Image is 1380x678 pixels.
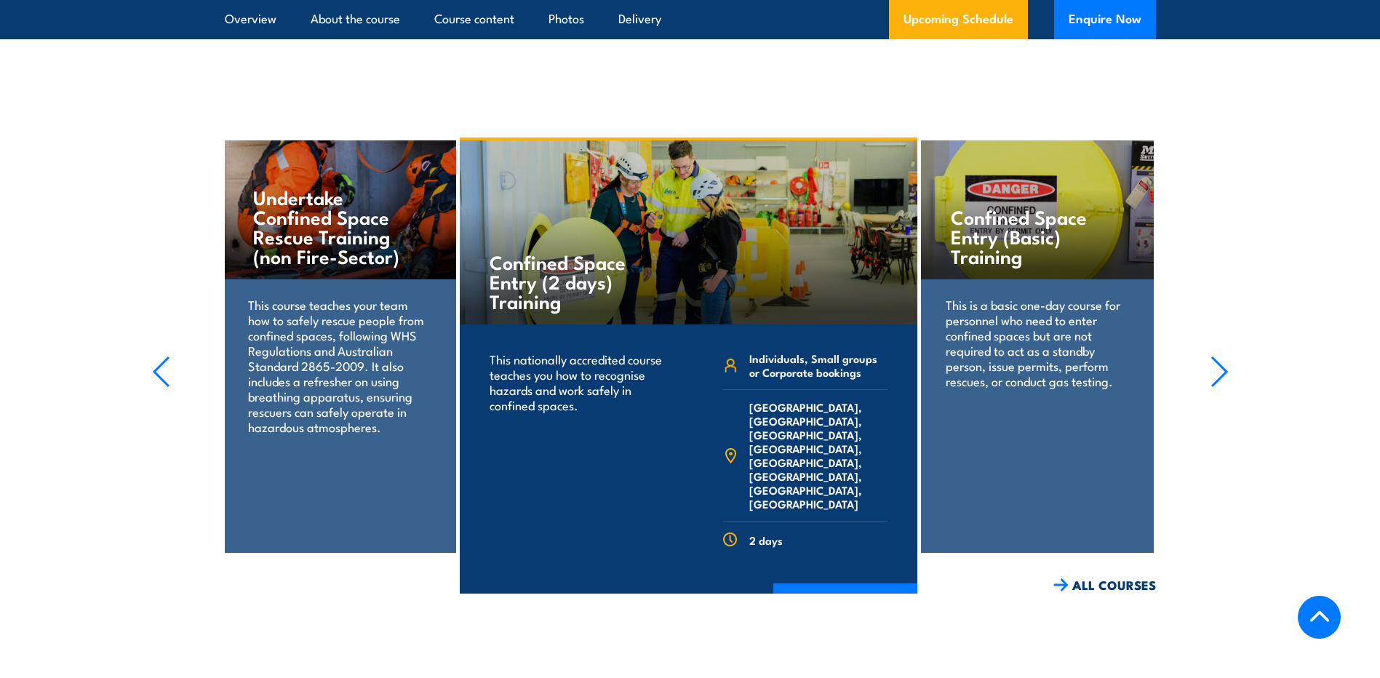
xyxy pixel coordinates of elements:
span: 2 days [749,533,783,547]
span: [GEOGRAPHIC_DATA], [GEOGRAPHIC_DATA], [GEOGRAPHIC_DATA], [GEOGRAPHIC_DATA], [GEOGRAPHIC_DATA], [G... [749,400,888,511]
span: Individuals, Small groups or Corporate bookings [749,351,888,379]
h4: Confined Space Entry (2 days) Training [490,252,661,311]
a: COURSE DETAILS [773,583,917,621]
a: ALL COURSES [1053,577,1156,594]
h4: Undertake Confined Space Rescue Training (non Fire-Sector) [253,187,426,266]
p: This is a basic one-day course for personnel who need to enter confined spaces but are not requir... [946,297,1128,388]
h4: Confined Space Entry (Basic) Training [951,207,1123,266]
p: This course teaches your team how to safely rescue people from confined spaces, following WHS Reg... [248,297,431,434]
p: This nationally accredited course teaches you how to recognise hazards and work safely in confine... [490,351,669,412]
